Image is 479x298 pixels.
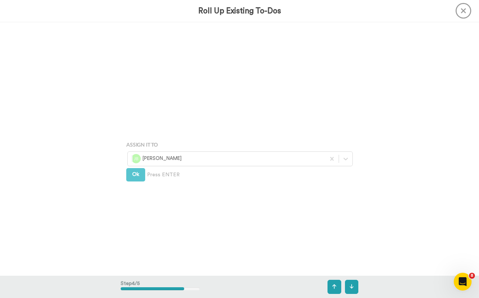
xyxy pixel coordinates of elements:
span: 8 [469,273,475,279]
span: Ok [132,172,139,177]
span: Press ENTER [147,171,180,179]
div: [PERSON_NAME] [131,154,322,163]
img: jb.png [131,154,141,163]
h4: Assign It To [126,142,353,147]
h3: Roll Up Existing To-Dos [198,7,281,15]
iframe: Intercom live chat [454,273,472,291]
button: Ok [126,168,145,181]
div: Step 4 / 5 [121,276,200,298]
